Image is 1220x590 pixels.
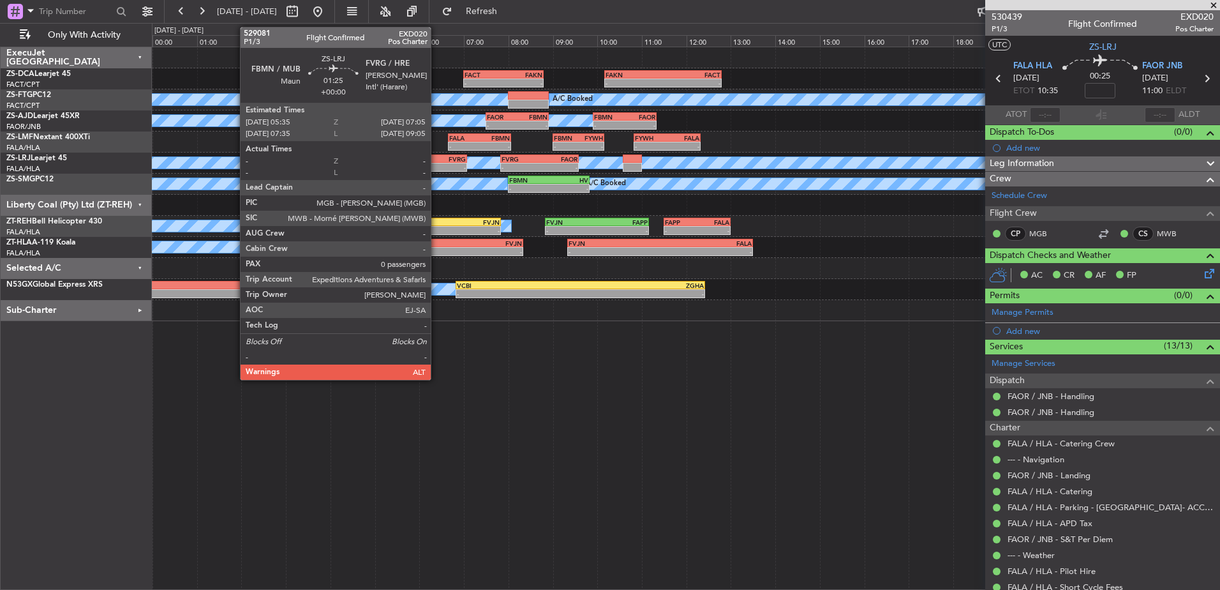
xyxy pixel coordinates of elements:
[517,121,548,129] div: -
[455,7,509,16] span: Refresh
[775,35,820,47] div: 14:00
[6,112,33,120] span: ZS-AJD
[660,248,752,255] div: -
[375,35,420,47] div: 05:00
[517,113,548,121] div: FBMN
[449,142,480,150] div: -
[553,35,598,47] div: 09:00
[990,206,1037,221] span: Flight Crew
[6,176,35,183] span: ZS-SMG
[6,101,40,110] a: FACT/CPT
[539,155,577,163] div: FAOR
[6,143,40,153] a: FALA/HLA
[1064,269,1075,282] span: CR
[14,25,138,45] button: Only With Activity
[239,282,414,289] div: VCBI
[1174,125,1193,139] span: (0/0)
[286,35,331,47] div: 03:00
[1008,534,1113,545] a: FAOR / JNB - S&T Per Diem
[6,155,67,162] a: ZS-LRJLearjet 45
[6,164,40,174] a: FALA/HLA
[467,248,521,255] div: -
[39,2,112,21] input: Trip Number
[992,358,1055,370] a: Manage Services
[1175,10,1214,24] span: EXD020
[6,80,40,89] a: FACT/CPT
[1008,502,1214,513] a: FALA / HLA - Parking - [GEOGRAPHIC_DATA]- ACC # 1800
[434,163,466,171] div: -
[1090,70,1110,83] span: 00:25
[990,289,1020,303] span: Permits
[625,121,655,129] div: -
[6,218,102,225] a: ZT-REHBell Helicopter 430
[6,133,90,141] a: ZS-LMFNextant 400XTi
[6,91,51,99] a: ZS-FTGPC12
[1174,289,1193,302] span: (0/0)
[6,239,75,246] a: ZT-HLAA-119 Koala
[6,176,54,183] a: ZS-SMGPC12
[239,290,414,298] div: -
[487,113,517,121] div: FAOR
[1008,438,1115,449] a: FALA / HLA - Catering Crew
[479,134,510,142] div: FBMN
[992,24,1022,34] span: P1/3
[464,35,509,47] div: 07:00
[1008,391,1094,402] a: FAOR / JNB - Handling
[1013,72,1039,85] span: [DATE]
[465,79,503,87] div: -
[660,239,752,247] div: FALA
[992,306,1053,319] a: Manage Permits
[503,71,542,79] div: FAKN
[413,218,456,226] div: FVRG
[554,142,579,150] div: -
[154,26,204,36] div: [DATE] - [DATE]
[665,218,697,226] div: FAPP
[6,227,40,237] a: FALA/HLA
[663,79,720,87] div: -
[990,374,1025,388] span: Dispatch
[436,1,512,22] button: Refresh
[1008,518,1092,529] a: FALA / HLA - APD Tax
[865,35,909,47] div: 16:00
[465,71,503,79] div: FACT
[509,35,553,47] div: 08:00
[502,163,539,171] div: -
[6,218,32,225] span: ZT-REH
[1157,228,1186,239] a: MWB
[331,35,375,47] div: 04:00
[597,35,642,47] div: 10:00
[1164,339,1193,352] span: (13/13)
[1142,72,1168,85] span: [DATE]
[953,35,998,47] div: 18:00
[6,112,80,120] a: ZS-AJDLearjet 45XR
[217,6,277,17] span: [DATE] - [DATE]
[197,35,242,47] div: 01:00
[820,35,865,47] div: 15:00
[1133,227,1154,241] div: CS
[503,79,542,87] div: -
[1008,407,1094,418] a: FAOR / JNB - Handling
[1142,85,1163,98] span: 11:00
[625,113,655,121] div: FAOR
[1038,85,1058,98] span: 10:35
[1008,550,1055,561] a: --- - Weather
[457,290,580,298] div: -
[992,10,1022,24] span: 530439
[401,155,434,163] div: FBMN
[434,155,466,163] div: FVRG
[1005,227,1026,241] div: CP
[1127,269,1136,282] span: FP
[1089,40,1117,54] span: ZS-LRJ
[663,71,720,79] div: FACT
[1006,142,1214,153] div: Add new
[990,156,1054,171] span: Leg Information
[990,248,1111,263] span: Dispatch Checks and Weather
[549,176,588,184] div: HV
[635,142,667,150] div: -
[594,121,625,129] div: -
[509,185,549,192] div: -
[1008,486,1092,497] a: FALA / HLA - Catering
[1166,85,1186,98] span: ELDT
[554,134,579,142] div: FBMN
[6,91,33,99] span: ZS-FTG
